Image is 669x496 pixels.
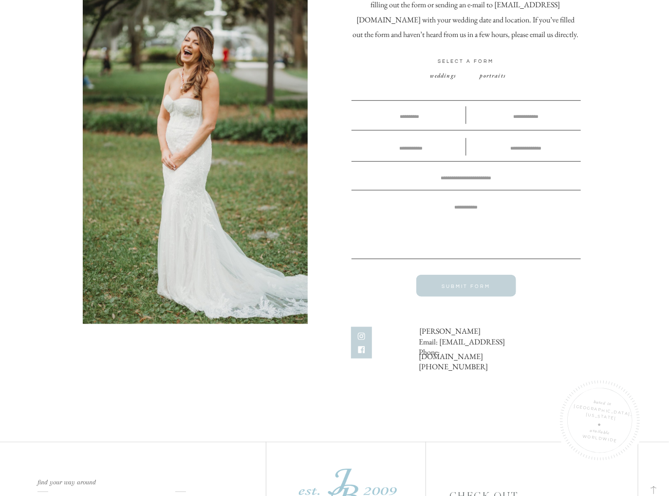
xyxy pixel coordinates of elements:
a: Phone: [PHONE_NUMBER] [419,345,497,361]
a: [PERSON_NAME] [419,324,539,340]
p: [GEOGRAPHIC_DATA], [US_STATE] [573,403,631,425]
p: FIND YOUR WAY Around [37,477,137,484]
a: Email: [EMAIL_ADDRESS][DOMAIN_NAME] [419,335,539,350]
p: BASED IN [555,393,651,412]
a: weddings [417,72,469,80]
h3: SELECT A FORM [359,58,573,67]
p: WORLDWIDE [552,429,648,448]
p: AVAILABLE [552,421,648,440]
a: portraits [467,72,519,80]
a: SUBMIT FORM [417,283,516,291]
